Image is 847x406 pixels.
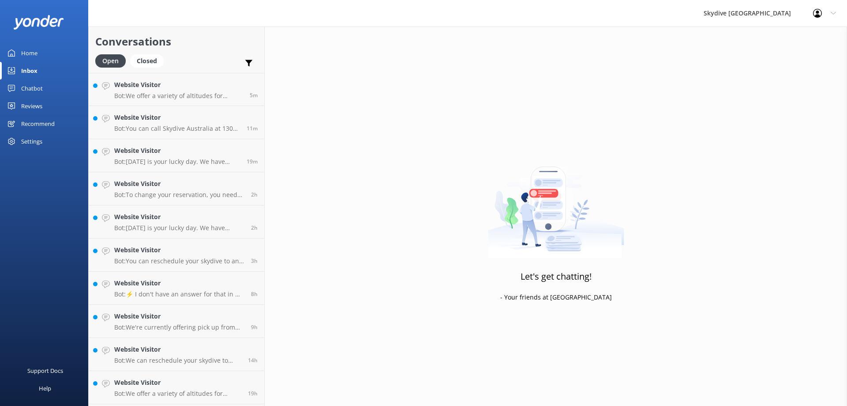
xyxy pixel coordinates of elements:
[130,54,164,68] div: Closed
[95,56,130,65] a: Open
[247,158,258,165] span: Sep 15 2025 03:36pm (UTC +10:00) Australia/Brisbane
[89,371,264,404] a: Website VisitorBot:We offer a variety of altitudes for skydiving, with all dropzones providing ju...
[89,205,264,239] a: Website VisitorBot:[DATE] is your lucky day. We have exclusive offers when you book direct! Visit...
[114,378,241,387] h4: Website Visitor
[13,15,64,30] img: yonder-white-logo.png
[114,80,243,90] h4: Website Visitor
[247,125,258,132] span: Sep 15 2025 03:44pm (UTC +10:00) Australia/Brisbane
[89,106,264,139] a: Website VisitorBot:You can call Skydive Australia at 1300 663 634 from 8 am - 7 pm (AEST time).11m
[521,269,592,284] h3: Let's get chatting!
[89,139,264,172] a: Website VisitorBot:[DATE] is your lucky day. We have exclusive offers when you book direct! Visit...
[251,290,258,298] span: Sep 15 2025 07:22am (UTC +10:00) Australia/Brisbane
[21,62,37,80] div: Inbox
[114,245,244,255] h4: Website Visitor
[21,44,37,62] div: Home
[21,97,42,115] div: Reviews
[114,158,240,166] p: Bot: [DATE] is your lucky day. We have exclusive offers when you book direct! Visit our specials ...
[89,239,264,272] a: Website VisitorBot:You can reschedule your skydive to an alternative date or location if you prov...
[248,390,258,397] span: Sep 14 2025 08:07pm (UTC +10:00) Australia/Brisbane
[130,56,168,65] a: Closed
[21,115,55,133] div: Recommend
[251,323,258,331] span: Sep 15 2025 06:30am (UTC +10:00) Australia/Brisbane
[114,290,244,298] p: Bot: ⚡ I don't have an answer for that in my knowledge base. Please try and rephrase your questio...
[248,357,258,364] span: Sep 15 2025 01:04am (UTC +10:00) Australia/Brisbane
[114,125,240,133] p: Bot: You can call Skydive Australia at 1300 663 634 from 8 am - 7 pm (AEST time).
[250,91,258,99] span: Sep 15 2025 03:50pm (UTC +10:00) Australia/Brisbane
[39,379,51,397] div: Help
[500,292,612,302] p: - Your friends at [GEOGRAPHIC_DATA]
[89,272,264,305] a: Website VisitorBot:⚡ I don't have an answer for that in my knowledge base. Please try and rephras...
[89,338,264,371] a: Website VisitorBot:We can reschedule your skydive to another location if you provide 24 hours not...
[114,345,241,354] h4: Website Visitor
[114,212,244,222] h4: Website Visitor
[114,323,244,331] p: Bot: We're currently offering pick up from the majority of our locations. Please check with our t...
[251,191,258,198] span: Sep 15 2025 01:31pm (UTC +10:00) Australia/Brisbane
[89,73,264,106] a: Website VisitorBot:We offer a variety of altitudes for skydiving, with all dropzones providing ju...
[114,311,244,321] h4: Website Visitor
[89,172,264,205] a: Website VisitorBot:To change your reservation, you need to contact us with 24 hours notice. You c...
[114,278,244,288] h4: Website Visitor
[114,92,243,100] p: Bot: We offer a variety of altitudes for skydiving, with all dropzones providing jumps up to 15,0...
[89,305,264,338] a: Website VisitorBot:We're currently offering pick up from the majority of our locations. Please ch...
[251,224,258,231] span: Sep 15 2025 01:13pm (UTC +10:00) Australia/Brisbane
[114,390,241,398] p: Bot: We offer a variety of altitudes for skydiving, with all dropzones providing jumps up to 15,0...
[114,357,241,364] p: Bot: We can reschedule your skydive to another location if you provide 24 hours notice. Please ca...
[114,191,244,199] p: Bot: To change your reservation, you need to contact us with 24 hours notice. You can call us on ...
[21,80,43,97] div: Chatbot
[114,257,244,265] p: Bot: You can reschedule your skydive to an alternative date or location if you provide 24 hours n...
[114,224,244,232] p: Bot: [DATE] is your lucky day. We have exclusive offers when you book direct! Visit our specials ...
[114,179,244,189] h4: Website Visitor
[114,113,240,122] h4: Website Visitor
[251,257,258,265] span: Sep 15 2025 12:44pm (UTC +10:00) Australia/Brisbane
[95,54,126,68] div: Open
[488,148,624,258] img: artwork of a man stealing a conversation from at giant smartphone
[21,133,42,150] div: Settings
[95,33,258,50] h2: Conversations
[27,362,63,379] div: Support Docs
[114,146,240,156] h4: Website Visitor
